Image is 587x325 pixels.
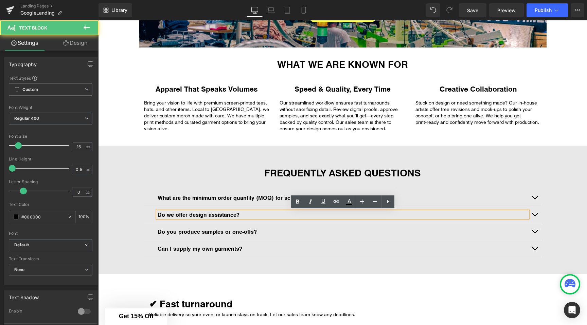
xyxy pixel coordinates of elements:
[9,231,92,236] div: Font
[9,134,92,139] div: Font Size
[9,105,92,110] div: Font Weight
[247,3,263,17] a: Desktop
[279,3,296,17] a: Tablet
[535,7,552,13] span: Publish
[99,3,132,17] a: New Library
[22,87,38,93] b: Custom
[317,64,443,73] h2: Creative Collaboration
[9,179,92,184] div: Letter Spacing
[46,79,172,112] p: Bring your vision to life with premium screen‑printed tees, hats, and other items. Local to [GEOG...
[46,37,443,50] h1: WHAT WE ARE KNOWN FOR
[111,7,127,13] span: Library
[59,224,144,232] strong: Can I supply my own garments?
[9,291,39,300] div: Text Shadow
[20,3,99,9] a: Landing Pages
[76,211,92,223] div: %
[317,79,443,105] p: Stuck on design or need something made? Our in‑house artists offer free revisions and mock‑ups to...
[426,3,440,17] button: Undo
[19,25,47,31] span: Text Block
[443,3,456,17] button: Redo
[489,3,524,17] a: Preview
[20,10,55,16] span: GoogleLanding
[51,277,134,290] strong: ✔ Fast turnaround
[59,190,141,198] strong: Do we offer design assistance?
[9,58,37,67] div: Typography
[9,75,92,81] div: Text Styles
[86,167,91,172] span: em
[86,145,91,149] span: px
[9,202,92,207] div: Text Color
[51,35,100,51] a: Design
[181,79,307,112] p: Our streamlined workflow ensures fast turnarounds without sacrificing detail. Review digital proo...
[86,190,91,194] span: px
[59,207,159,215] strong: Do you produce samples or one-offs?
[527,3,568,17] button: Publish
[497,7,516,14] span: Preview
[46,146,443,159] h1: FREQUENTLY ASKED QUESTIONS
[9,256,92,261] div: Text Transform
[467,7,478,14] span: Save
[21,213,65,221] input: Color
[564,302,580,318] div: Open Intercom Messenger
[9,308,71,316] div: Enable
[14,242,29,248] i: Default
[46,64,172,73] h2: Apparel That Speaks Volumes
[51,291,438,298] p: Reliable delivery so your event or launch stays on track. Let our sales team know any deadlines.
[181,64,307,73] h2: Speed & Quality, Every Time
[9,157,92,161] div: Line Height
[296,3,312,17] a: Mobile
[59,173,229,181] strong: What are the minimum order quantity (MOQ) for screen printing?
[14,267,25,272] b: None
[571,3,584,17] button: More
[263,3,279,17] a: Laptop
[14,116,39,121] b: Regular 400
